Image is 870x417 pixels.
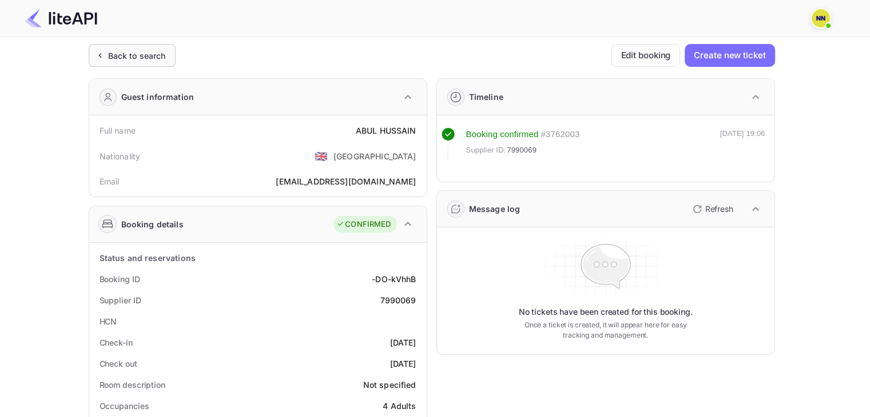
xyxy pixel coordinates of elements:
div: -DO-kVhhB [372,273,416,285]
div: CONFIRMED [336,219,391,230]
div: Full name [100,125,136,137]
div: Booking confirmed [466,128,539,141]
div: Status and reservations [100,252,196,264]
div: [DATE] 19:06 [720,128,765,161]
div: Occupancies [100,400,149,412]
span: Supplier ID: [466,145,506,156]
p: Refresh [705,203,733,215]
span: United States [315,146,328,166]
div: Message log [469,203,521,215]
div: Timeline [469,91,503,103]
div: Nationality [100,150,141,162]
div: Room description [100,379,165,391]
p: No tickets have been created for this booking. [519,306,693,318]
div: [DATE] [390,336,416,348]
img: LiteAPI Logo [25,9,97,27]
div: Booking ID [100,273,140,285]
img: N/A N/A [812,9,830,27]
div: Not specified [363,379,416,391]
div: Guest information [121,91,194,103]
div: [EMAIL_ADDRESS][DOMAIN_NAME] [276,175,416,187]
div: [DATE] [390,358,416,370]
div: 7990069 [380,294,416,306]
span: 7990069 [507,145,537,156]
div: Email [100,175,120,187]
button: Refresh [686,200,738,218]
div: Supplier ID [100,294,141,306]
p: Once a ticket is created, it will appear here for easy tracking and management. [515,320,696,340]
div: ABUL HUSSAIN [356,125,416,137]
div: Back to search [108,50,166,62]
button: Edit booking [611,44,680,67]
div: Check out [100,358,137,370]
div: Booking details [121,218,184,230]
div: HCN [100,315,117,327]
div: 4 Adults [383,400,416,412]
div: Check-in [100,336,133,348]
div: # 3762003 [541,128,579,141]
div: [GEOGRAPHIC_DATA] [333,150,416,162]
button: Create new ticket [685,44,774,67]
